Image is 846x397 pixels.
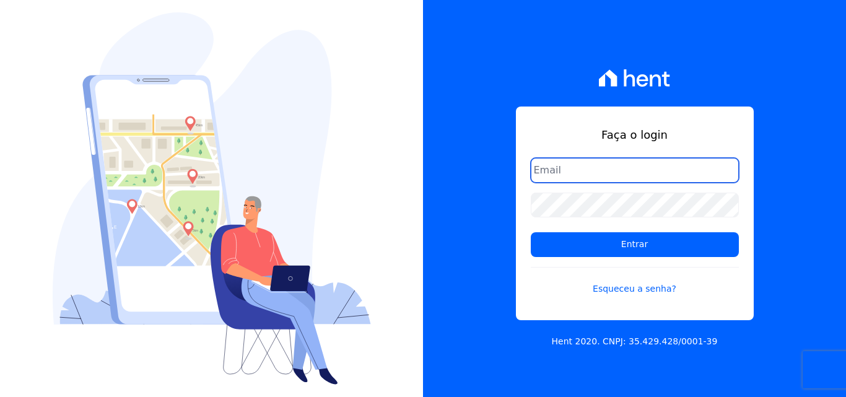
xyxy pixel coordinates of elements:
img: Login [53,12,371,385]
input: Email [531,158,739,183]
a: Esqueceu a senha? [531,267,739,295]
input: Entrar [531,232,739,257]
p: Hent 2020. CNPJ: 35.429.428/0001-39 [552,335,718,348]
h1: Faça o login [531,126,739,143]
